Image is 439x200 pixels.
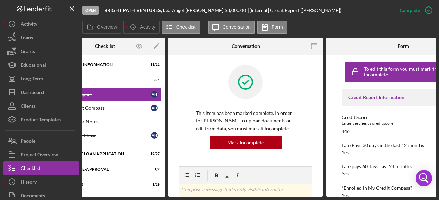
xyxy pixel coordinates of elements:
[62,133,151,138] div: Eligibility Phase
[400,3,420,17] div: Complete
[64,167,143,171] div: LOAN PRE-APPROVAL
[272,24,283,30] label: Form
[21,99,35,115] div: Clients
[21,134,35,149] div: People
[225,8,248,13] div: $8,000.00
[21,148,58,163] div: Project Overview
[64,152,143,156] div: BUSINESS LOAN APPLICATION
[3,44,79,58] button: Grants
[82,21,121,34] button: Overview
[3,175,79,189] button: History
[342,192,349,198] div: Yes
[147,152,160,156] div: 19 / 27
[123,21,159,34] button: Activity
[3,148,79,161] button: Project Overview
[59,183,143,187] div: FINAL STEPS
[48,88,162,101] a: Credit ReportAH
[82,6,99,15] div: Open
[208,21,256,34] button: Conversation
[210,136,282,149] button: Mark Incomplete
[3,58,79,72] button: Educational
[97,24,117,30] label: Overview
[257,21,287,34] button: Form
[59,78,143,82] div: ELIGIBILITY
[416,170,432,186] div: Open Intercom Messenger
[21,17,37,32] div: Activity
[3,113,79,126] button: Product Templates
[104,7,170,13] b: BRIGHT PATH VENTURES, LLC
[223,24,251,30] label: Conversation
[3,31,79,44] button: Loans
[248,8,341,13] div: | [Internal] Credit Report ([PERSON_NAME])
[48,101,162,115] a: My Credit CompassAH
[21,175,37,190] div: History
[48,129,162,142] a: Eligibility PhaseAH
[3,161,79,175] button: Checklist
[21,31,33,46] div: Loans
[172,8,225,13] div: Angel [PERSON_NAME] |
[21,44,35,60] div: Grants
[104,8,172,13] div: |
[3,99,79,113] button: Clients
[62,119,161,124] div: Counselor Notes
[48,115,162,129] a: Counselor Notes
[64,63,143,67] div: INQUIRY INFORMATION
[147,63,160,67] div: 11 / 11
[95,43,115,49] div: Checklist
[3,134,79,148] button: People
[21,58,46,74] div: Educational
[147,78,160,82] div: 3 / 4
[21,85,44,101] div: Dashboard
[232,43,260,49] div: Conversation
[140,24,155,30] label: Activity
[342,129,350,134] div: 446
[162,21,200,34] button: Checklist
[151,91,158,98] div: A H
[21,113,61,128] div: Product Templates
[21,161,40,177] div: Checklist
[176,24,196,30] label: Checklist
[196,109,295,132] p: This item has been marked complete. In order for [PERSON_NAME] to upload documents or edit form d...
[151,105,158,111] div: A H
[3,17,79,31] button: Activity
[398,43,409,49] div: Form
[147,183,160,187] div: 1 / 19
[3,72,79,85] button: Long-Term
[62,92,151,97] div: Credit Report
[393,3,436,17] button: Complete
[342,150,349,155] div: Yes
[227,136,264,149] div: Mark Incomplete
[21,72,43,87] div: Long-Term
[342,171,349,176] div: Yes
[151,132,158,139] div: A H
[147,167,160,171] div: 1 / 2
[62,105,151,111] div: My Credit Compass
[3,85,79,99] button: Dashboard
